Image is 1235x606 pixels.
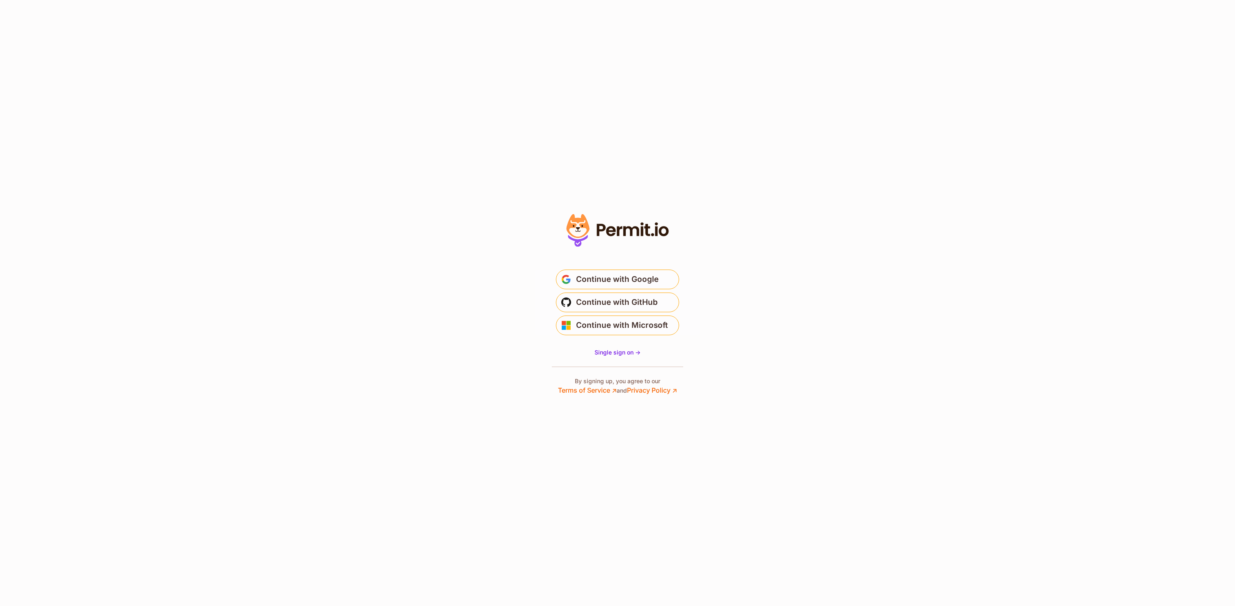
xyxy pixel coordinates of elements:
button: Continue with GitHub [556,293,679,312]
a: Single sign on -> [595,348,640,357]
span: Continue with Microsoft [576,319,668,332]
span: Single sign on -> [595,349,640,356]
button: Continue with Microsoft [556,316,679,335]
span: Continue with Google [576,273,659,286]
button: Continue with Google [556,270,679,289]
p: By signing up, you agree to our and [558,377,677,395]
a: Terms of Service ↗ [558,386,617,394]
a: Privacy Policy ↗ [627,386,677,394]
span: Continue with GitHub [576,296,658,309]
